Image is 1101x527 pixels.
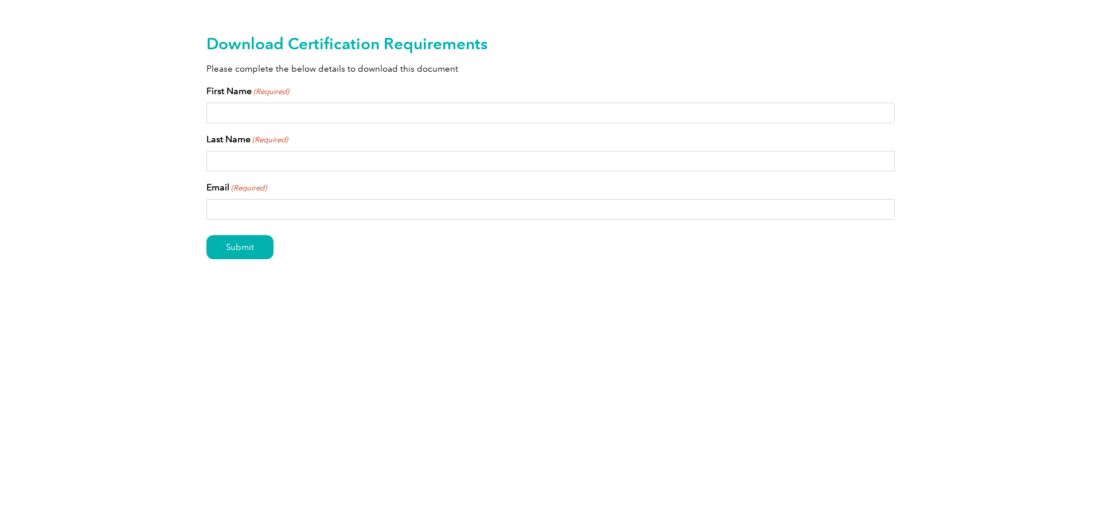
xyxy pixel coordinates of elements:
label: Last Name [206,132,288,146]
label: First Name [206,84,289,98]
p: Please complete the below details to download this document [206,63,895,75]
span: (Required) [253,86,290,97]
span: (Required) [231,182,267,194]
label: Email [206,181,267,194]
span: (Required) [252,134,288,146]
h2: Download Certification Requirements [206,34,895,53]
input: Submit [206,235,274,259]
